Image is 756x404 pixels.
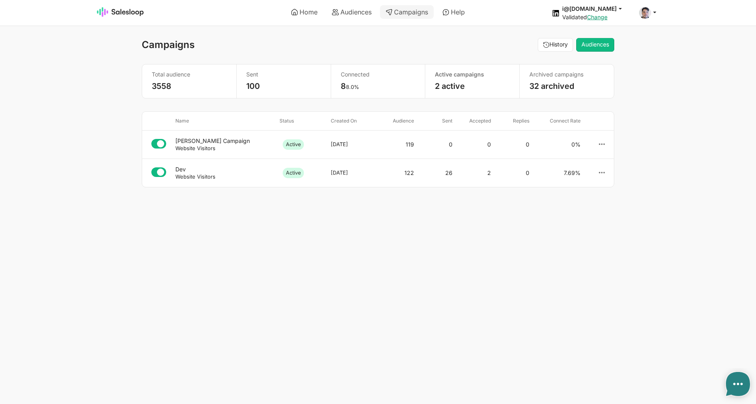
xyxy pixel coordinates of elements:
p: Active campaigns [435,71,510,78]
a: 32 archived [529,81,574,91]
div: 119 [379,137,417,153]
small: Website Visitors [175,173,215,180]
a: Audiences [576,38,614,52]
div: 0% [533,137,584,153]
button: i@[DOMAIN_NAME] [562,5,629,12]
div: Status [276,118,328,124]
div: 26 [417,165,456,181]
p: 8 [341,81,416,91]
div: 2 [456,165,494,181]
a: DevWebsite Visitors [175,166,273,180]
img: Salesloop [97,7,144,17]
div: 0 [417,137,456,153]
p: Sent [246,71,321,78]
p: 3558 [152,81,227,91]
p: Total audience [152,71,227,78]
div: Accepted [456,118,494,124]
a: Campaigns [380,5,434,19]
div: Validated [562,14,629,21]
a: [PERSON_NAME] CampaignWebsite Visitors [175,137,273,152]
div: Created on [328,118,379,124]
div: 0 [494,165,533,181]
button: History [538,38,573,52]
div: 0 [494,137,533,153]
span: Active [283,139,304,150]
a: Home [286,5,323,19]
div: Sent [417,118,456,124]
small: [DATE] [331,169,348,176]
a: Audiences [326,5,377,19]
div: Audience [379,118,417,124]
small: Website Visitors [175,145,215,151]
p: 100 [246,81,321,91]
span: Active [283,168,304,178]
small: 8.0% [346,84,359,90]
div: Connect rate [533,118,584,124]
div: Replies [494,118,533,124]
div: [PERSON_NAME] Campaign [175,137,273,145]
a: Change [587,14,607,20]
small: [DATE] [331,141,348,148]
div: 0 [456,137,494,153]
div: 122 [379,165,417,181]
a: Help [437,5,470,19]
div: Name [172,118,276,124]
div: 7.69% [533,165,584,181]
p: Connected [341,71,416,78]
h1: Campaigns [142,39,195,50]
a: 2 active [435,81,465,91]
div: Dev [175,166,273,173]
p: Archived campaigns [529,71,604,78]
